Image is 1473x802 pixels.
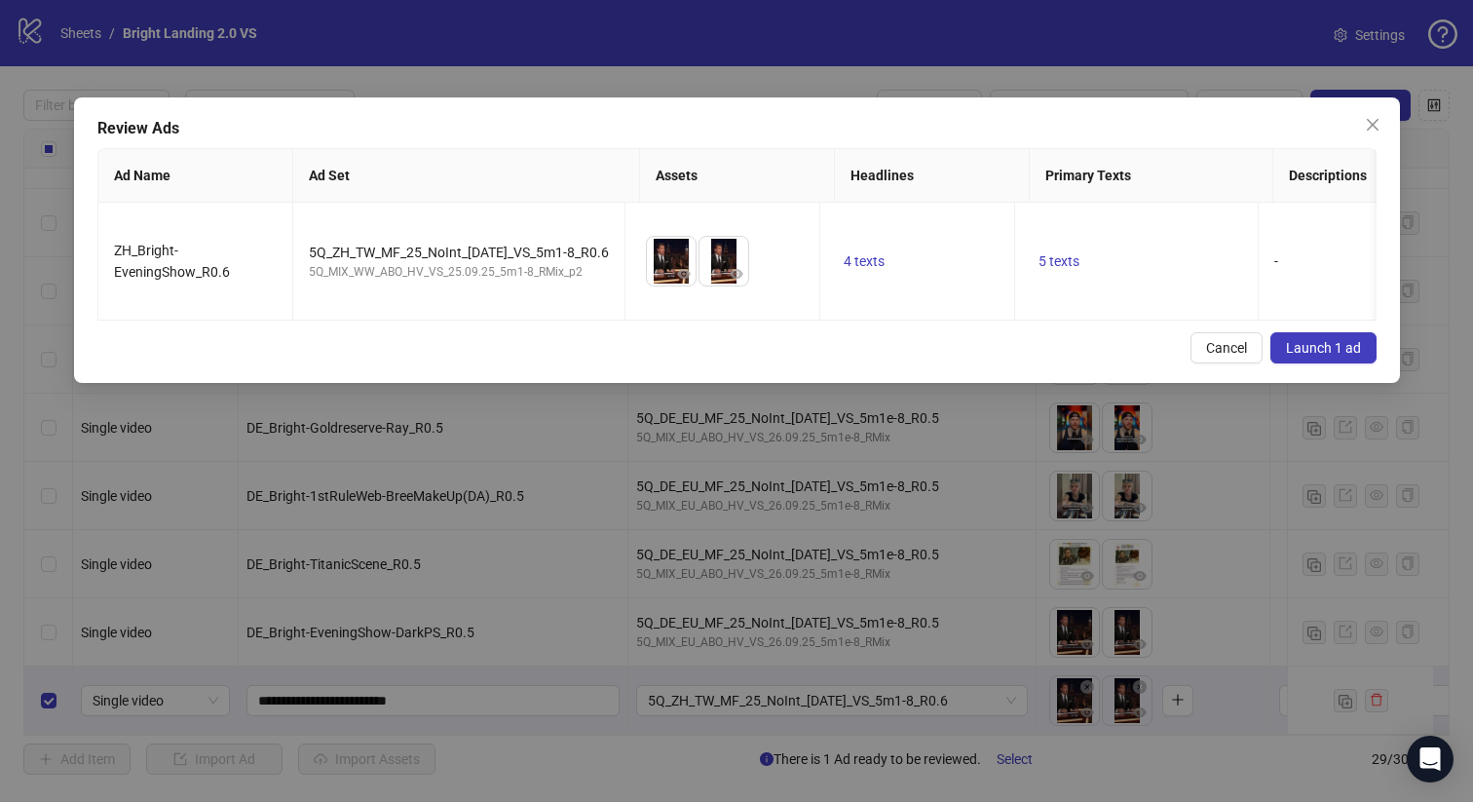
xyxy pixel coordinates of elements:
button: 5 texts [1031,249,1087,273]
button: 4 texts [836,249,892,273]
th: Ad Set [293,149,640,203]
th: Headlines [835,149,1030,203]
span: eye [677,267,691,281]
div: Open Intercom Messenger [1407,736,1454,783]
button: Launch 1 ad [1269,332,1376,363]
img: Asset 1 [647,237,696,286]
th: Primary Texts [1030,149,1273,203]
span: Cancel [1205,340,1246,356]
img: Asset 2 [699,237,748,286]
button: Preview [672,262,696,286]
th: Ad Name [98,149,293,203]
div: Review Ads [97,117,1377,140]
div: 5Q_ZH_TW_MF_25_NoInt_[DATE]_VS_5m1-8_R0.6 [309,242,609,263]
button: Close [1356,109,1387,140]
div: 5Q_MIX_WW_ABO_HV_VS_25.09.25_5m1-8_RMix_p2 [309,263,609,282]
span: 4 texts [844,253,885,269]
span: close [1364,117,1379,133]
button: Preview [725,262,748,286]
span: eye [730,267,743,281]
span: - [1274,253,1278,269]
th: Assets [640,149,835,203]
button: Cancel [1190,332,1262,363]
span: 5 texts [1039,253,1079,269]
span: Launch 1 ad [1285,340,1360,356]
span: ZH_Bright-EveningShow_R0.6 [114,243,230,280]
